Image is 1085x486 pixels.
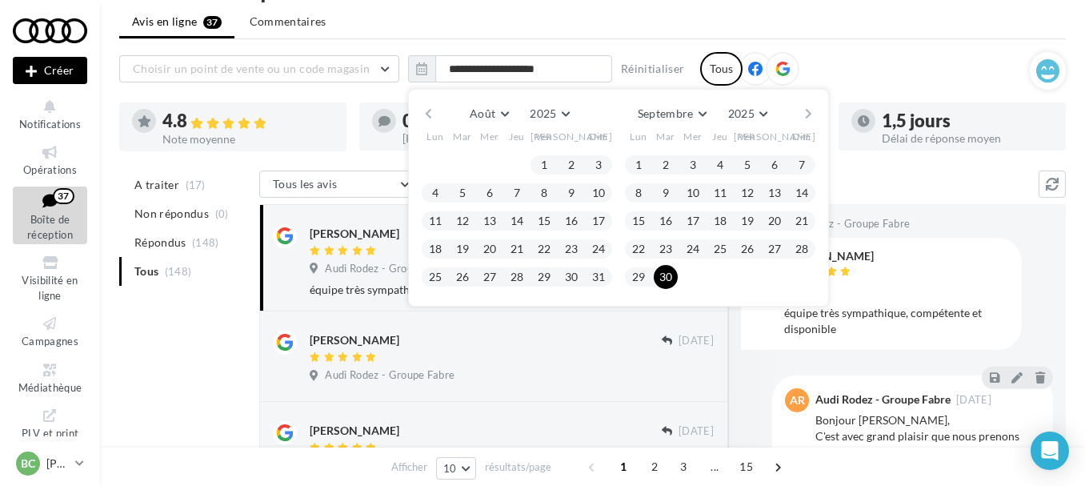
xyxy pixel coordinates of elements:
button: 10 [587,181,611,205]
span: Août [470,106,495,120]
span: 3 [671,454,696,480]
span: Notifications [19,118,81,131]
button: 15 [532,209,556,233]
button: 23 [559,237,583,261]
button: 16 [654,209,678,233]
button: 8 [627,181,651,205]
button: 14 [790,181,814,205]
button: 19 [450,237,474,261]
button: 21 [505,237,529,261]
span: Dim [589,130,608,143]
button: 7 [790,153,814,177]
button: 12 [735,181,759,205]
button: Choisir un point de vente ou un code magasin [119,55,399,82]
button: 13 [478,209,502,233]
button: 20 [478,237,502,261]
button: 13 [763,181,787,205]
button: 29 [532,265,556,289]
span: 2 [642,454,667,480]
span: Dim [792,130,811,143]
span: Opérations [23,163,77,176]
button: 10 [436,457,477,480]
div: Délai de réponse moyen [882,133,1053,144]
span: Audi Rodez - Groupe Fabre [325,368,454,383]
a: PLV et print personnalisable [13,404,87,473]
button: 25 [708,237,732,261]
span: [DATE] [679,334,714,348]
span: Lun [630,130,647,143]
button: Août [463,102,514,125]
button: 3 [587,153,611,177]
div: Open Intercom Messenger [1031,432,1069,470]
div: Nouvelle campagne [13,57,87,84]
div: équipe très sympathique, compétente et disponible [784,305,1009,337]
span: Visibilité en ligne [22,274,78,302]
button: 1 [532,153,556,177]
span: [DATE] [956,395,991,405]
button: 23 [654,237,678,261]
button: 21 [790,209,814,233]
a: Médiathèque [13,358,87,397]
span: ... [702,454,727,480]
span: AR [790,392,805,408]
span: Afficher [391,460,427,475]
span: résultats/page [485,460,551,475]
span: 15 [733,454,759,480]
button: 14 [505,209,529,233]
button: 18 [423,237,447,261]
button: Notifications [13,94,87,134]
button: 9 [559,181,583,205]
button: 15 [627,209,651,233]
button: 2025 [523,102,575,125]
span: 10 [443,462,457,475]
span: Mer [683,130,703,143]
a: BC [PERSON_NAME] [13,448,87,479]
a: Campagnes [13,311,87,351]
button: 22 [532,237,556,261]
span: PLV et print personnalisable [20,424,81,469]
button: 27 [478,265,502,289]
button: 3 [681,153,705,177]
span: [DATE] [679,424,714,439]
button: 18 [708,209,732,233]
button: 27 [763,237,787,261]
span: 1 [611,454,636,480]
span: Jeu [712,130,728,143]
span: Mar [453,130,472,143]
div: Audi Rodez - Groupe Fabre [815,394,951,405]
span: Tous les avis [273,177,338,191]
span: Septembre [638,106,694,120]
button: 12 [450,209,474,233]
span: Commentaires [250,14,326,30]
span: Médiathèque [18,381,82,394]
span: [PERSON_NAME] [734,130,816,143]
span: A traiter [134,177,179,193]
span: (17) [186,179,206,191]
span: Campagnes [22,335,78,347]
button: 4 [423,181,447,205]
button: 28 [790,237,814,261]
button: 10 [681,181,705,205]
div: [PERSON_NAME] [310,332,399,348]
span: Répondus [134,235,186,251]
button: 30 [559,265,583,289]
button: 11 [708,181,732,205]
span: Lun [426,130,444,143]
p: [PERSON_NAME] [46,456,69,472]
button: 30 [654,265,678,289]
button: 25 [423,265,447,289]
button: 31 [587,265,611,289]
span: Mar [656,130,675,143]
a: Visibilité en ligne [13,251,87,305]
button: 19 [735,209,759,233]
button: 26 [735,237,759,261]
span: Choisir un point de vente ou un code magasin [133,62,370,75]
button: 4 [708,153,732,177]
div: Note moyenne [162,134,334,145]
div: Tous [700,52,743,86]
span: Audi Rodez - Groupe Fabre [325,262,454,276]
span: Audi Rodez - Groupe Fabre [780,217,910,231]
a: Boîte de réception37 [13,187,87,245]
button: 2 [654,153,678,177]
button: 24 [587,237,611,261]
